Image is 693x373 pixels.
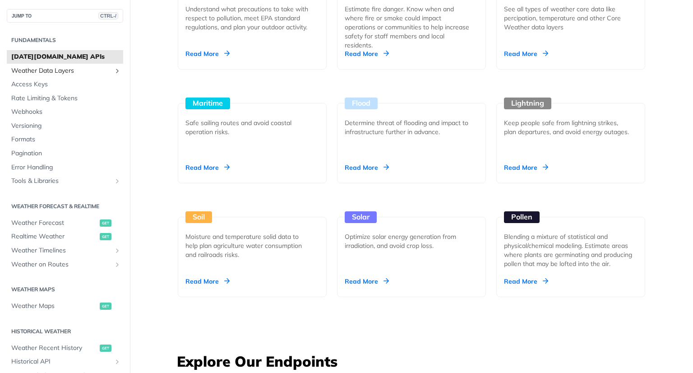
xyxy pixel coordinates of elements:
a: Weather Forecastget [7,216,123,230]
div: Safe sailing routes and avoid coastal operation risks. [185,118,312,136]
span: Weather Forecast [11,219,97,228]
span: Tools & Libraries [11,177,111,186]
div: Solar [345,211,377,223]
div: Moisture and temperature solid data to help plan agriculture water consumption and railroads risks. [185,232,312,259]
button: Show subpages for Weather Timelines [114,247,121,254]
a: Webhooks [7,105,123,119]
a: Flood Determine threat of flooding and impact to infrastructure further in advance. Read More [333,70,490,183]
div: Estimate fire danger. Know when and where fire or smoke could impact operations or communities to... [345,5,471,50]
span: Pagination [11,149,121,158]
h2: Historical Weather [7,327,123,336]
div: Read More [504,49,548,58]
span: Realtime Weather [11,232,97,241]
span: Webhooks [11,107,121,117]
div: Read More [504,163,548,172]
a: Lightning Keep people safe from lightning strikes, plan departures, and avoid energy outages. Rea... [493,70,649,183]
h2: Weather Forecast & realtime [7,202,123,210]
h3: Explore Our Endpoints [177,351,646,371]
a: Soil Moisture and temperature solid data to help plan agriculture water consumption and railroads... [174,183,330,297]
span: Weather Timelines [11,246,111,255]
span: Error Handling [11,163,121,172]
span: Weather Recent History [11,344,97,353]
div: Read More [345,277,389,286]
button: JUMP TOCTRL-/ [7,9,123,23]
div: Pollen [504,211,540,223]
span: get [100,219,111,227]
div: Understand what precautions to take with respect to pollution, meet EPA standard regulations, and... [185,5,312,32]
div: Keep people safe from lightning strikes, plan departures, and avoid energy outages. [504,118,630,136]
span: Weather Maps [11,302,97,311]
span: Weather Data Layers [11,66,111,75]
div: Optimize solar energy generation from irradiation, and avoid crop loss. [345,232,471,250]
button: Show subpages for Historical API [114,358,121,365]
div: Soil [185,211,212,223]
span: Historical API [11,357,111,366]
a: Weather on RoutesShow subpages for Weather on Routes [7,258,123,271]
a: Formats [7,133,123,146]
span: CTRL-/ [98,12,118,19]
button: Show subpages for Tools & Libraries [114,177,121,185]
div: Maritime [185,98,230,109]
a: Tools & LibrariesShow subpages for Tools & Libraries [7,174,123,188]
div: Read More [185,49,230,58]
h2: Weather Maps [7,285,123,294]
span: Rate Limiting & Tokens [11,94,121,103]
a: Weather TimelinesShow subpages for Weather Timelines [7,244,123,257]
span: get [100,233,111,240]
a: Historical APIShow subpages for Historical API [7,355,123,368]
a: Versioning [7,119,123,133]
div: Read More [345,49,389,58]
div: Blending a mixture of statistical and physical/chemical modeling. Estimate areas where plants are... [504,232,638,268]
div: Determine threat of flooding and impact to infrastructure further in advance. [345,118,471,136]
div: Read More [345,163,389,172]
a: Access Keys [7,78,123,91]
a: Pollen Blending a mixture of statistical and physical/chemical modeling. Estimate areas where pla... [493,183,649,297]
div: Flood [345,98,378,109]
a: Rate Limiting & Tokens [7,92,123,105]
span: get [100,345,111,352]
div: See all types of weather core data like percipation, temperature and other Core Weather data layers [504,5,630,32]
button: Show subpages for Weather on Routes [114,261,121,268]
h2: Fundamentals [7,36,123,44]
a: Weather Mapsget [7,299,123,313]
a: Pagination [7,147,123,160]
div: Read More [185,163,230,172]
span: Access Keys [11,80,121,89]
a: Weather Recent Historyget [7,341,123,355]
div: Read More [504,277,548,286]
a: Solar Optimize solar energy generation from irradiation, and avoid crop loss. Read More [333,183,490,297]
div: Read More [185,277,230,286]
a: Weather Data LayersShow subpages for Weather Data Layers [7,64,123,78]
span: [DATE][DOMAIN_NAME] APIs [11,52,121,61]
button: Show subpages for Weather Data Layers [114,67,121,75]
span: Formats [11,135,121,144]
div: Lightning [504,98,551,109]
a: Realtime Weatherget [7,230,123,243]
a: Maritime Safe sailing routes and avoid coastal operation risks. Read More [174,70,330,183]
span: Versioning [11,121,121,131]
span: Weather on Routes [11,260,111,269]
a: Error Handling [7,161,123,174]
span: get [100,303,111,310]
a: [DATE][DOMAIN_NAME] APIs [7,50,123,64]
